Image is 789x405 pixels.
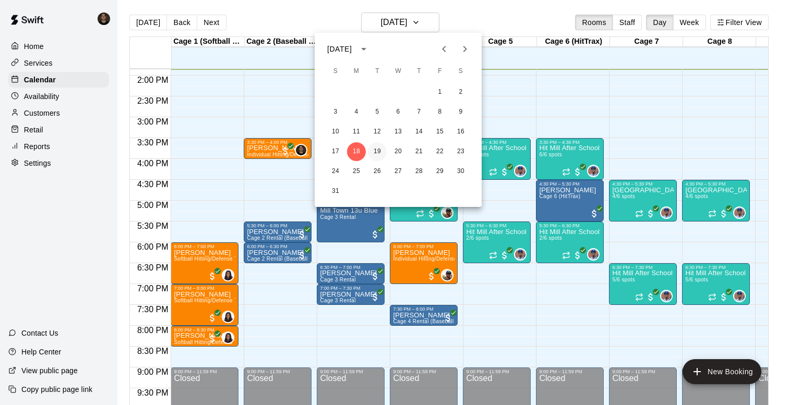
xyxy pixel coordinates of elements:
button: 20 [389,142,408,161]
span: Saturday [451,61,470,82]
button: 9 [451,103,470,121]
button: 11 [347,122,366,141]
button: 25 [347,162,366,181]
div: [DATE] [327,44,352,55]
button: 27 [389,162,408,181]
button: 30 [451,162,470,181]
button: 16 [451,122,470,141]
span: Tuesday [368,61,387,82]
button: 28 [410,162,428,181]
button: 4 [347,103,366,121]
button: 13 [389,122,408,141]
button: 18 [347,142,366,161]
span: Friday [431,61,449,82]
button: 10 [326,122,345,141]
button: 6 [389,103,408,121]
button: 29 [431,162,449,181]
button: 17 [326,142,345,161]
span: Monday [347,61,366,82]
button: 3 [326,103,345,121]
button: 26 [368,162,387,181]
button: calendar view is open, switch to year view [355,40,373,58]
button: 24 [326,162,345,181]
button: 15 [431,122,449,141]
button: 19 [368,142,387,161]
button: 12 [368,122,387,141]
button: 1 [431,83,449,102]
button: 2 [451,83,470,102]
button: 5 [368,103,387,121]
span: Thursday [410,61,428,82]
button: 23 [451,142,470,161]
span: Wednesday [389,61,408,82]
button: 14 [410,122,428,141]
button: 8 [431,103,449,121]
button: 7 [410,103,428,121]
button: 31 [326,182,345,201]
button: 22 [431,142,449,161]
button: Next month [455,39,475,59]
span: Sunday [326,61,345,82]
button: 21 [410,142,428,161]
button: Previous month [434,39,455,59]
